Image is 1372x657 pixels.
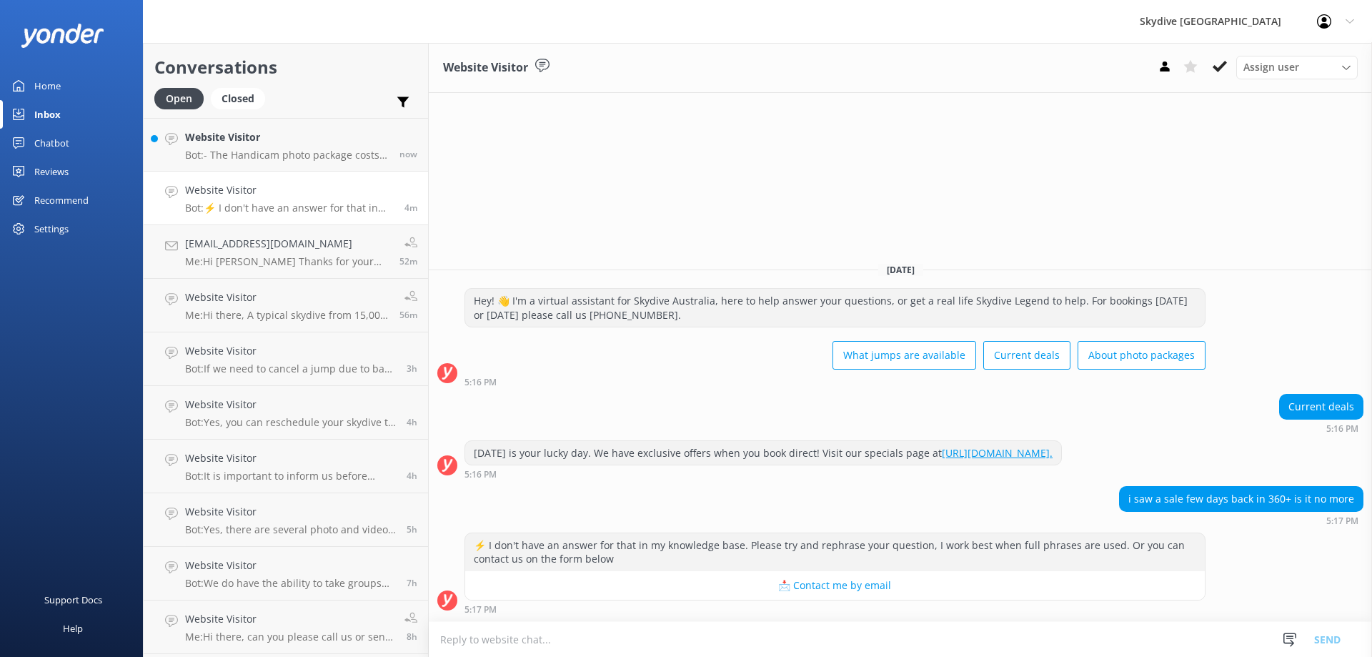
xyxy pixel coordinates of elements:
[144,172,428,225] a: Website VisitorBot:⚡ I don't have an answer for that in my knowledge base. Please try and rephras...
[144,440,428,493] a: Website VisitorBot:It is important to inform us before booking if you have any heart conditions. ...
[144,386,428,440] a: Website VisitorBot:Yes, you can reschedule your skydive to an alternative date or time if you pro...
[185,416,396,429] p: Bot: Yes, you can reschedule your skydive to an alternative date or time if you provide 24 hours ...
[185,470,396,483] p: Bot: It is important to inform us before booking if you have any heart conditions. This may mean ...
[1280,395,1363,419] div: Current deals
[465,571,1205,600] button: 📩 Contact me by email
[1243,59,1299,75] span: Assign user
[465,441,1061,465] div: [DATE] is your lucky day. We have exclusive offers when you book direct! Visit our specials page at
[443,59,528,77] h3: Website Visitor
[34,157,69,186] div: Reviews
[154,88,204,109] div: Open
[399,309,417,321] span: 04:25pm 18-Aug-2025 (UTC +10:00) Australia/Brisbane
[144,601,428,654] a: Website VisitorMe:Hi there, can you please call us or send us an email with your booking number t...
[34,186,89,214] div: Recommend
[185,577,396,590] p: Bot: We do have the ability to take groups on the same plane, but group sizes can vary depending ...
[407,577,417,589] span: 10:18am 18-Aug-2025 (UTC +10:00) Australia/Brisbane
[1078,341,1206,370] button: About photo packages
[211,90,272,106] a: Closed
[407,470,417,482] span: 01:08pm 18-Aug-2025 (UTC +10:00) Australia/Brisbane
[185,149,389,162] p: Bot: - The Handicam photo package costs $129 per person and includes photos of your entire experi...
[185,202,394,214] p: Bot: ⚡ I don't have an answer for that in my knowledge base. Please try and rephrase your questio...
[464,606,497,614] strong: 5:17 PM
[185,236,389,252] h4: [EMAIL_ADDRESS][DOMAIN_NAME]
[878,264,923,276] span: [DATE]
[34,129,69,157] div: Chatbot
[144,225,428,279] a: [EMAIL_ADDRESS][DOMAIN_NAME]Me:Hi [PERSON_NAME] Thanks for your booking Can we please have your b...
[144,547,428,601] a: Website VisitorBot:We do have the ability to take groups on the same plane, but group sizes can v...
[185,182,394,198] h4: Website Visitor
[34,214,69,243] div: Settings
[154,90,211,106] a: Open
[144,332,428,386] a: Website VisitorBot:If we need to cancel a jump due to bad weather and you are unable to re-book b...
[144,118,428,172] a: Website VisitorBot:- The Handicam photo package costs $129 per person and includes photos of your...
[465,289,1205,327] div: Hey! 👋 I'm a virtual assistant for Skydive Australia, here to help answer your questions, or get ...
[44,586,102,614] div: Support Docs
[404,202,417,214] span: 05:17pm 18-Aug-2025 (UTC +10:00) Australia/Brisbane
[185,129,389,145] h4: Website Visitor
[399,148,417,160] span: 05:21pm 18-Aug-2025 (UTC +10:00) Australia/Brisbane
[21,24,104,47] img: yonder-white-logo.png
[211,88,265,109] div: Closed
[34,71,61,100] div: Home
[185,523,396,536] p: Bot: Yes, there are several photo and video packages available: - Handicam Photo Package: $129 pe...
[464,604,1206,614] div: 05:17pm 18-Aug-2025 (UTC +10:00) Australia/Brisbane
[63,614,83,643] div: Help
[185,397,396,413] h4: Website Visitor
[1236,56,1358,79] div: Assign User
[185,343,396,359] h4: Website Visitor
[407,631,417,643] span: 09:02am 18-Aug-2025 (UTC +10:00) Australia/Brisbane
[407,362,417,375] span: 02:05pm 18-Aug-2025 (UTC +10:00) Australia/Brisbane
[144,493,428,547] a: Website VisitorBot:Yes, there are several photo and video packages available: - Handicam Photo Pa...
[1279,423,1363,433] div: 05:16pm 18-Aug-2025 (UTC +10:00) Australia/Brisbane
[185,290,389,305] h4: Website Visitor
[185,309,389,322] p: Me: Hi there, A typical skydive from 15,000 feet takes about 5 to 7 minutes to land from the mome...
[464,377,1206,387] div: 05:16pm 18-Aug-2025 (UTC +10:00) Australia/Brisbane
[407,523,417,535] span: 11:30am 18-Aug-2025 (UTC +10:00) Australia/Brisbane
[185,255,389,268] p: Me: Hi [PERSON_NAME] Thanks for your booking Can we please have your booking number to check? Man...
[407,416,417,428] span: 01:18pm 18-Aug-2025 (UTC +10:00) Australia/Brisbane
[465,533,1205,571] div: ⚡ I don't have an answer for that in my knowledge base. Please try and rephrase your question, I ...
[1326,517,1358,525] strong: 5:17 PM
[464,469,1062,479] div: 05:16pm 18-Aug-2025 (UTC +10:00) Australia/Brisbane
[185,558,396,573] h4: Website Visitor
[464,378,497,387] strong: 5:16 PM
[983,341,1070,370] button: Current deals
[185,611,394,627] h4: Website Visitor
[1326,425,1358,433] strong: 5:16 PM
[144,279,428,332] a: Website VisitorMe:Hi there, A typical skydive from 15,000 feet takes about 5 to 7 minutes to land...
[185,504,396,520] h4: Website Visitor
[34,100,61,129] div: Inbox
[942,446,1053,460] a: [URL][DOMAIN_NAME].
[1119,515,1363,525] div: 05:17pm 18-Aug-2025 (UTC +10:00) Australia/Brisbane
[399,255,417,267] span: 04:29pm 18-Aug-2025 (UTC +10:00) Australia/Brisbane
[464,470,497,479] strong: 5:16 PM
[1120,487,1363,511] div: i saw a sale few days back in 360+ is it no more
[154,54,417,81] h2: Conversations
[185,631,394,643] p: Me: Hi there, can you please call us or send us an email with your booking number to purchase it?
[185,450,396,466] h4: Website Visitor
[832,341,976,370] button: What jumps are available
[185,362,396,375] p: Bot: If we need to cancel a jump due to bad weather and you are unable to re-book because you wil...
